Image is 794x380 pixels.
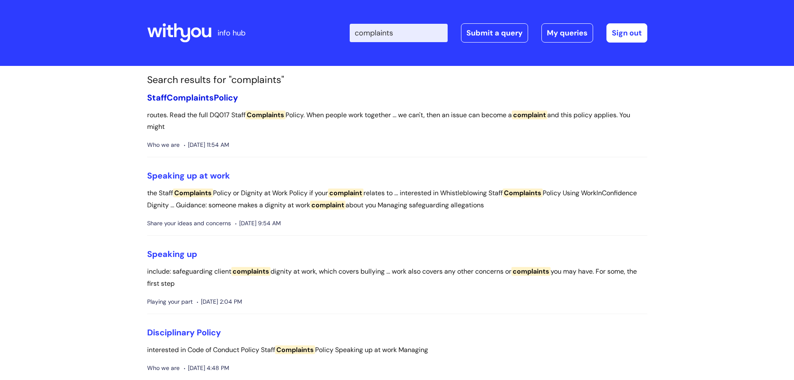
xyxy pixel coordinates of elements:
span: complaint [328,189,363,197]
span: Complaints [245,111,286,119]
input: Search [350,24,448,42]
p: info hub [218,26,245,40]
p: interested in Code of Conduct Policy Staff Policy Speaking up at work Managing [147,344,647,356]
span: Who we are [147,363,180,373]
span: complaint [512,111,547,119]
span: [DATE] 9:54 AM [235,218,281,229]
a: Speaking up at work [147,170,230,181]
a: Submit a query [461,23,528,43]
p: include: safeguarding client dignity at work, which covers bullying ... work also covers any othe... [147,266,647,290]
a: Disciplinary Policy [147,327,221,338]
span: complaints [511,267,551,276]
span: [DATE] 4:48 PM [184,363,229,373]
span: Who we are [147,140,180,150]
a: Sign out [606,23,647,43]
span: Share your ideas and concerns [147,218,231,229]
span: Playing your part [147,297,193,307]
a: My queries [541,23,593,43]
span: complaints [231,267,271,276]
span: Complaints [167,92,214,103]
h1: Search results for "complaints" [147,74,647,86]
div: | - [350,23,647,43]
span: [DATE] 11:54 AM [184,140,229,150]
a: Speaking up [147,249,197,259]
span: Complaints [275,345,315,354]
span: [DATE] 2:04 PM [197,297,242,307]
p: routes. Read the full DQ017 Staff Policy. When people work together ... we can't, then an issue c... [147,109,647,133]
a: StaffComplaintsPolicy [147,92,238,103]
span: Complaints [503,189,543,197]
p: the Staff Policy or Dignity at Work Policy if your relates to ... interested in Whistleblowing St... [147,187,647,211]
span: Complaints [173,189,213,197]
span: complaint [310,201,346,209]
